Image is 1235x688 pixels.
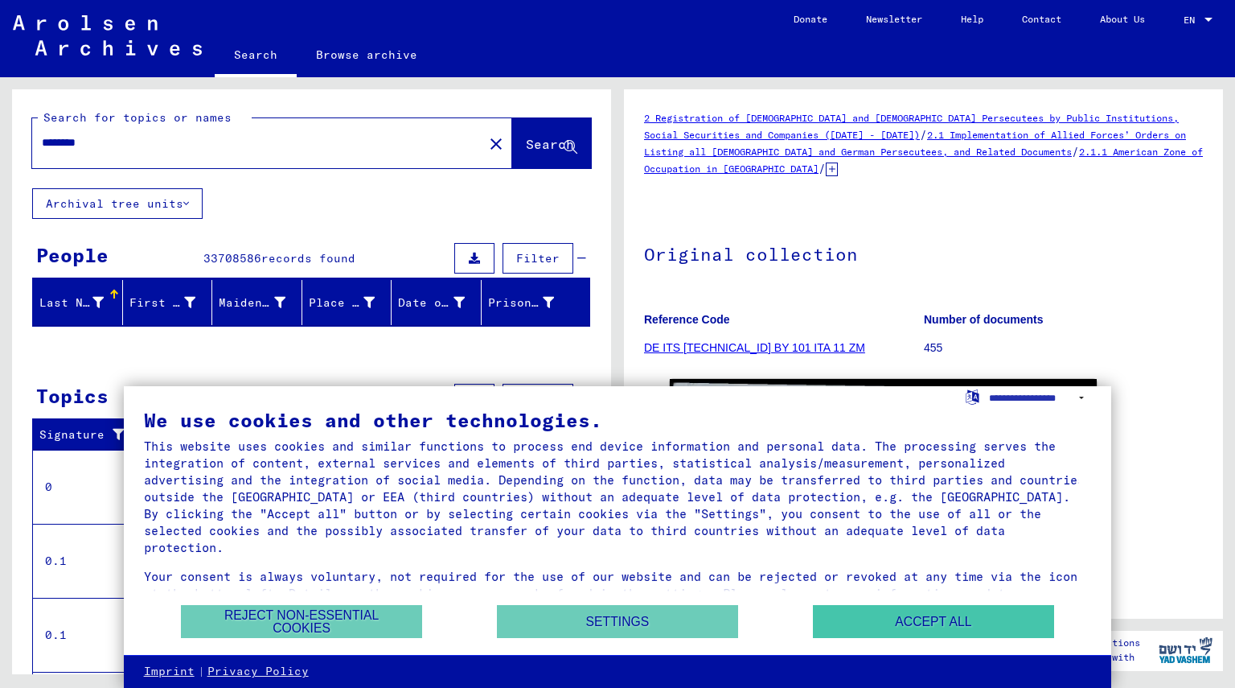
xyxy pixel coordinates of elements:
[819,161,826,175] span: /
[33,524,144,598] td: 0.1
[486,134,506,154] mat-icon: close
[526,136,574,152] span: Search
[480,127,512,159] button: Clear
[36,381,109,410] div: Topics
[488,295,555,311] div: Prisoner #
[123,280,213,325] mat-header-cell: First Name
[482,280,590,325] mat-header-cell: Prisoner #
[392,280,482,325] mat-header-cell: Date of Birth
[924,340,1203,356] p: 455
[39,426,131,443] div: Signature
[398,290,485,315] div: Date of Birth
[39,290,124,315] div: Last Name
[302,280,392,325] mat-header-cell: Place of Birth
[36,241,109,270] div: People
[497,605,738,638] button: Settings
[644,217,1203,288] h1: Original collection
[181,605,422,638] button: Reject non-essential cookies
[13,15,202,56] img: Arolsen_neg.svg
[488,290,575,315] div: Prisoner #
[43,110,232,125] mat-label: Search for topics or names
[33,598,144,672] td: 0.1
[39,422,147,448] div: Signature
[1072,144,1079,159] span: /
[129,295,196,311] div: First Name
[144,438,1092,556] div: This website uses cookies and similar functions to process end device information and personal da...
[644,112,1179,141] a: 2 Registration of [DEMOGRAPHIC_DATA] and [DEMOGRAPHIC_DATA] Persecutees by Public Institutions, S...
[503,243,573,274] button: Filter
[33,450,144,524] td: 0
[212,280,302,325] mat-header-cell: Maiden Name
[503,384,573,414] button: Filter
[1155,630,1216,670] img: yv_logo.png
[261,251,355,266] span: records found
[644,313,730,326] b: Reference Code
[813,605,1054,638] button: Accept all
[203,251,261,266] span: 33708586
[1184,14,1201,26] span: EN
[924,313,1044,326] b: Number of documents
[309,295,375,311] div: Place of Birth
[32,188,203,219] button: Archival tree units
[144,664,195,680] a: Imprint
[129,290,216,315] div: First Name
[516,251,560,266] span: Filter
[33,280,123,325] mat-header-cell: Last Name
[644,341,865,354] a: DE ITS [TECHNICAL_ID] BY 101 ITA 11 ZM
[219,290,306,315] div: Maiden Name
[309,290,396,315] div: Place of Birth
[920,127,927,142] span: /
[398,295,465,311] div: Date of Birth
[39,295,104,311] div: Last Name
[207,664,309,680] a: Privacy Policy
[215,35,297,77] a: Search
[144,568,1092,619] div: Your consent is always voluntary, not required for the use of our website and can be rejected or ...
[297,35,437,74] a: Browse archive
[144,410,1092,430] div: We use cookies and other technologies.
[512,118,591,168] button: Search
[219,295,285,311] div: Maiden Name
